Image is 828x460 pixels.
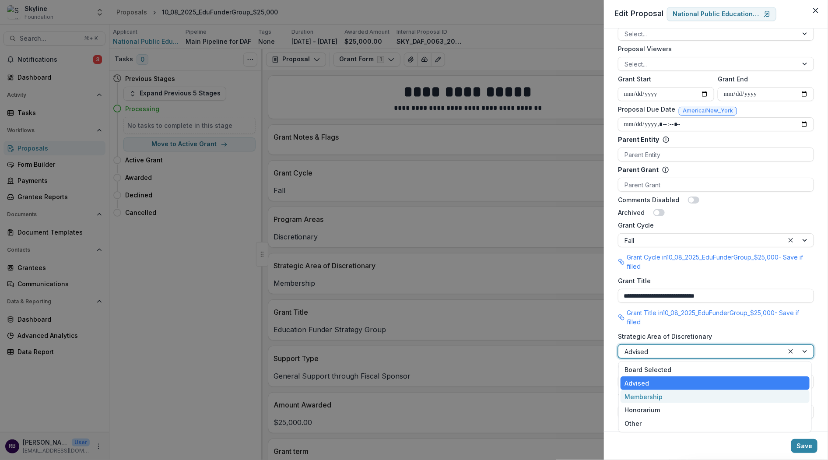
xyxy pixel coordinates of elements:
[621,363,810,377] div: Board Selected
[618,195,679,204] label: Comments Disabled
[791,439,817,453] button: Save
[618,74,709,84] label: Grant Start
[618,221,809,230] label: Grant Cycle
[786,235,796,246] div: Clear selected options
[618,332,809,341] label: Strategic Area of Discretionary
[618,276,809,285] label: Grant Title
[614,9,663,18] span: Edit Proposal
[618,105,675,114] label: Proposal Due Date
[618,135,659,144] p: Parent Entity
[618,208,645,217] label: Archived
[809,4,823,18] button: Close
[621,403,810,417] div: Honorarium
[627,253,814,271] p: Grant Cycle in 10_08_2025_EduFunderGroup_$25,000 - Save if filled
[786,346,796,357] div: Clear selected options
[683,108,733,114] span: America/New_York
[718,74,809,84] label: Grant End
[621,376,810,390] div: Advised
[673,11,760,18] p: National Public Education Support Fund
[621,390,810,404] div: Membership
[627,308,814,327] p: Grant Title in 10_08_2025_EduFunderGroup_$25,000 - Save if filled
[618,44,809,53] label: Proposal Viewers
[618,165,659,174] p: Parent Grant
[621,417,810,430] div: Other
[667,7,776,21] a: National Public Education Support Fund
